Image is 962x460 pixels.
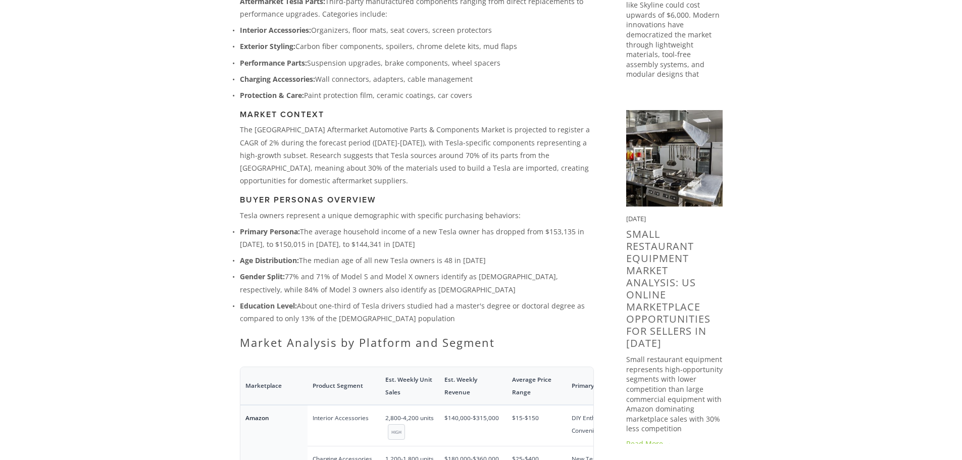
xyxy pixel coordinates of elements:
th: Average Price Range [507,367,567,405]
p: Organizers, floor mats, seat covers, screen protectors [240,24,594,36]
h3: Buyer Personas Overview [240,195,594,205]
strong: Gender Split: [240,272,285,281]
th: Primary Buyer Personas [567,367,697,405]
strong: Primary Persona: [240,227,300,236]
td: Interior Accessories [308,405,380,446]
strong: Age Distribution: [240,255,299,265]
p: Suspension upgrades, brake components, wheel spacers [240,57,594,69]
p: Small restaurant equipment represents high-opportunity segments with lower competition than large... [626,354,723,434]
img: Small Restaurant Equipment Market Analysis: US Online Marketplace Opportunities for Sellers in 2025 [626,110,723,207]
p: Paint protection film, ceramic coatings, car covers [240,89,594,101]
a: Read More → [626,439,723,449]
td: 2,800-4,200 units [380,405,439,446]
th: Est. Weekly Revenue [439,367,507,405]
p: Tesla owners represent a unique demographic with specific purchasing behaviors: [240,209,594,222]
a: Small Restaurant Equipment Market Analysis: US Online Marketplace Opportunities for Sellers in [D... [626,227,711,350]
th: Product Segment [308,367,380,405]
p: 77% and 71% of Model S and Model X owners identify as [DEMOGRAPHIC_DATA], respectively, while 84%... [240,270,594,295]
td: DIY Enthusiasts, New Tesla Owners, Convenience Seekers [567,405,697,446]
p: About one-third of Tesla drivers studied had a master's degree or doctoral degree as compared to ... [240,299,594,325]
h2: Market Analysis by Platform and Segment [240,336,594,349]
span: High [388,424,405,440]
p: Carbon fiber components, spoilers, chrome delete kits, mud flaps [240,40,594,53]
strong: Charging Accessories: [240,74,315,84]
th: Marketplace [240,367,308,405]
p: The average household income of a new Tesla owner has dropped from $153,135 in [DATE], to $150,01... [240,225,594,250]
p: Wall connectors, adapters, cable management [240,73,594,85]
h3: Market Context [240,110,594,119]
strong: Performance Parts: [240,58,307,68]
time: [DATE] [626,214,646,223]
strong: Protection & Care: [240,90,304,100]
td: $140,000-$315,000 [439,405,507,446]
p: The median age of all new Tesla owners is 48 in [DATE] [240,254,594,267]
strong: Interior Accessories: [240,25,311,35]
td: $15-$150 [507,405,567,446]
strong: Exterior Styling: [240,41,295,51]
th: Est. Weekly Unit Sales [380,367,439,405]
strong: Education Level: [240,301,297,311]
p: The [GEOGRAPHIC_DATA] Aftermarket Automotive Parts & Components Market is projected to register a... [240,123,594,187]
